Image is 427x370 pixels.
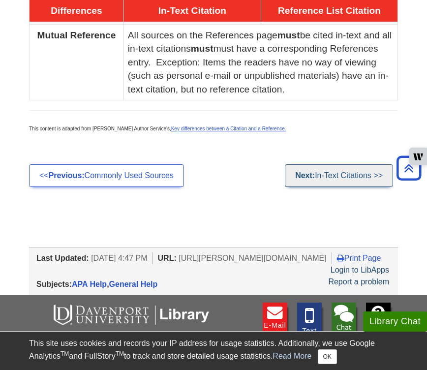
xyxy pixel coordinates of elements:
strong: Previous: [49,171,85,180]
a: Report a problem [328,277,389,286]
div: This site uses cookies and records your IP address for usage statistics. Additionally, we use Goo... [29,338,398,364]
span: In-Text Citation [158,6,226,16]
strong: must [191,43,213,54]
a: Login to LibApps [331,266,389,274]
span: Last Updated: [36,254,89,262]
i: Print Page [337,254,344,262]
span: This content is adapted from [PERSON_NAME] Author Service's, [29,126,286,131]
a: Next:In-Text Citations >> [285,164,393,187]
a: Back to Top [393,161,425,175]
button: Library Chat [363,311,427,332]
span: Subjects: [36,280,72,288]
a: Text [297,303,322,339]
span: , [72,280,157,288]
img: Library Chat [332,303,356,339]
a: Read More [273,352,311,360]
button: Close [318,349,337,364]
a: APA Help [72,280,107,288]
a: Key differences between a Citation and a Reference. [171,126,286,131]
a: E-mail [263,303,287,339]
a: General Help [109,280,158,288]
span: [DATE] 4:47 PM [91,254,147,262]
a: Print Page [337,254,381,262]
a: FAQ [366,303,391,339]
th: Mutual Reference [30,24,124,100]
strong: must [277,30,300,40]
sup: TM [116,350,124,357]
td: All sources on the References page be cited in-text and all in-text citations must have a corresp... [123,24,397,100]
span: URL: [158,254,177,262]
span: [URL][PERSON_NAME][DOMAIN_NAME] [179,254,327,262]
span: Differences [51,6,102,16]
a: <<Previous:Commonly Used Sources [29,164,184,187]
strong: Next: [295,171,315,180]
span: Reference List Citation [278,6,381,16]
sup: TM [61,350,69,357]
img: DU Libraries [36,303,223,326]
li: Chat with Library [332,303,356,339]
